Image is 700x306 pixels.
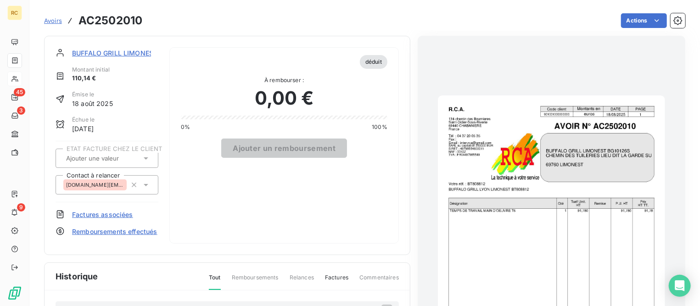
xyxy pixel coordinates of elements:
span: 45 [14,88,25,96]
a: Avoirs [44,16,62,25]
div: RC [7,6,22,20]
a: 3 [7,108,22,123]
span: Émise le [72,90,113,99]
span: 100% [372,123,387,131]
span: Factures associées [72,210,133,219]
span: Commentaires [359,273,399,289]
span: Historique [56,270,98,283]
span: 0,00 € [255,84,314,112]
button: Actions [621,13,667,28]
span: 18 août 2025 [72,99,113,108]
span: BUFFALO GRILL LIMONEST BG10126S [72,48,191,58]
img: Logo LeanPay [7,286,22,300]
span: Remboursements effectués [72,227,157,236]
span: 0% [181,123,190,131]
span: Relances [290,273,314,289]
span: 110,14 € [72,74,110,83]
span: déduit [360,55,387,69]
a: 45 [7,90,22,105]
span: Avoirs [44,17,62,24]
span: Factures [325,273,348,289]
span: Montant initial [72,66,110,74]
h3: AC2502010 [78,12,142,29]
span: [DOMAIN_NAME][EMAIL_ADDRESS][DOMAIN_NAME] [66,182,124,188]
input: Ajouter une valeur [65,154,157,162]
button: Ajouter un remboursement [221,139,347,158]
span: 3 [17,106,25,115]
span: Tout [209,273,221,290]
span: [DATE] [72,124,95,134]
span: 9 [17,203,25,211]
span: Échue le [72,116,95,124]
div: Open Intercom Messenger [669,275,691,297]
span: À rembourser : [181,76,387,84]
span: Remboursements [232,273,279,289]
